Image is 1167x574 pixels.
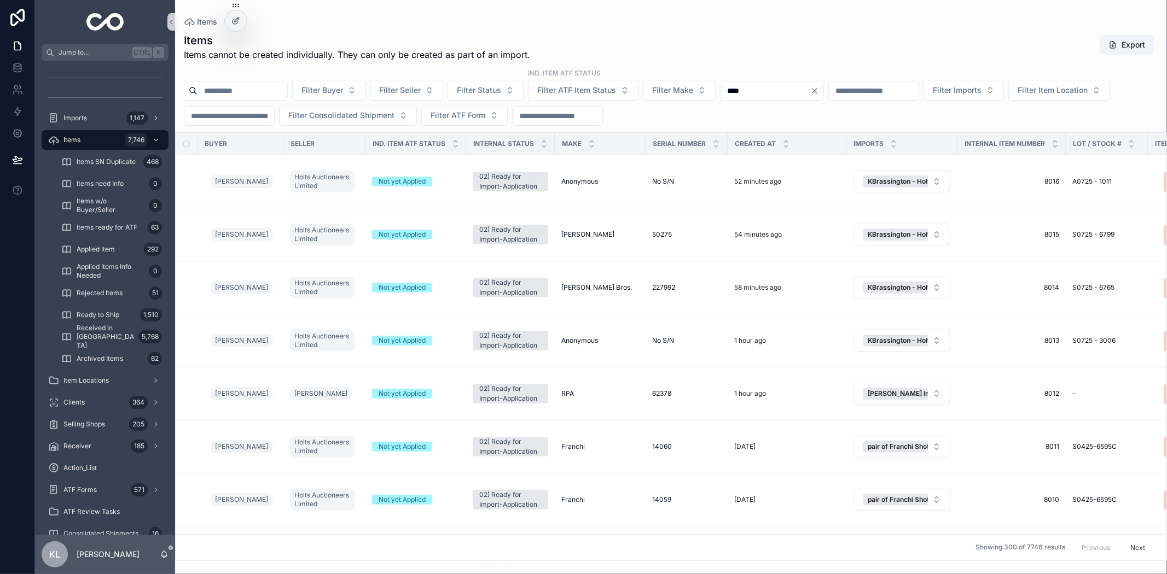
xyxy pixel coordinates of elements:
span: [PERSON_NAME] [215,230,268,239]
div: 0 [149,177,162,190]
span: 14060 [652,442,672,451]
a: 227992 [652,283,721,292]
a: [PERSON_NAME] [211,226,277,243]
span: Item Locations [63,376,109,385]
a: 8014 [964,283,1059,292]
span: Internal Item Number [965,139,1045,148]
a: Action_List [42,458,169,478]
span: Items need Info [77,179,124,188]
a: Holts Auctioneers Limited [290,330,355,352]
span: Filter Make [652,85,693,96]
button: Unselect 5605 [863,229,1020,241]
button: Unselect 5604 [863,388,1078,400]
a: [PERSON_NAME] [211,440,272,453]
span: Items w/o Buyer/Seller [77,197,144,214]
a: Holts Auctioneers Limited [290,434,359,460]
a: Select Button [853,382,951,405]
span: Holts Auctioneers Limited [294,491,350,508]
span: Make [562,139,582,148]
a: Not yet Applied [372,495,460,505]
span: Received in [GEOGRAPHIC_DATA] [77,324,134,350]
a: [PERSON_NAME] [211,281,272,294]
div: 63 [148,221,162,234]
a: Holts Auctioneers Limited [290,327,359,354]
span: Rejected Items [77,289,123,297]
a: RPA [561,389,639,398]
div: 7,746 [125,133,148,147]
a: A0725 - 1011 [1072,177,1141,186]
button: Unselect 5605 [863,282,1020,294]
button: Unselect 5603 [863,494,1001,506]
span: Items ready for ATF [77,223,137,232]
a: 02) Ready for Import-Application [473,225,548,244]
a: Select Button [853,435,951,458]
button: Clear [810,86,823,95]
a: Items7,746 [42,130,169,150]
button: Select Button [421,105,508,126]
a: Franchi [561,495,639,504]
a: 54 minutes ago [734,230,840,239]
a: [PERSON_NAME] [211,385,277,402]
a: 58 minutes ago [734,283,840,292]
button: Select Button [924,80,1004,101]
a: S0425-6595C [1072,495,1141,504]
a: [PERSON_NAME] Bros. [561,283,639,292]
div: 205 [129,418,148,431]
a: Items [184,16,217,27]
span: Holts Auctioneers Limited [294,332,350,349]
span: Filter Imports [933,85,982,96]
span: Filter Consolidated Shipment [288,110,394,121]
button: Select Button [448,80,524,101]
a: 1 hour ago [734,389,840,398]
span: Selling Shops [63,420,105,429]
p: [PERSON_NAME] [77,549,140,560]
span: 62378 [652,389,671,398]
span: 14059 [652,495,671,504]
span: KBrassington - Holts HT71161 - Auc A0725 [868,177,1002,186]
a: [PERSON_NAME] [211,334,272,347]
a: [PERSON_NAME] [211,332,277,349]
a: Select Button [853,329,951,352]
span: S0725 - 6765 [1072,283,1114,292]
a: [PERSON_NAME] [211,438,277,455]
a: 02) Ready for Import-Application [473,384,548,403]
a: Select Button [853,276,951,299]
span: 8010 [964,495,1059,504]
p: 54 minutes ago [734,230,782,239]
span: 8013 [964,336,1059,345]
div: 02) Ready for Import-Application [479,278,542,297]
span: RPA [561,389,574,398]
p: [DATE] [734,442,756,451]
button: Next [1123,539,1153,556]
span: Anonymous [561,177,598,186]
a: 50275 [652,230,721,239]
h1: Items [184,33,530,48]
a: Holts Auctioneers Limited [290,221,359,248]
span: ATF Forms [63,485,97,494]
div: 468 [143,155,162,168]
a: Holts Auctioneers Limited [290,224,355,245]
span: Holts Auctioneers Limited [294,279,350,296]
a: Select Button [853,488,951,511]
span: Applied Item [77,245,115,254]
button: Select Button [292,80,365,101]
div: 0 [149,199,162,212]
a: 8011 [964,442,1059,451]
span: Imports [854,139,884,148]
div: 02) Ready for Import-Application [479,490,542,509]
span: Items [63,136,80,144]
span: Applied Items Info Needed [77,262,144,280]
a: ATF Review Tasks [42,502,169,522]
span: - [1072,389,1076,398]
span: Ctrl [132,47,152,58]
div: 02) Ready for Import-Application [479,384,542,403]
span: [PERSON_NAME] [215,442,268,451]
div: 0 [149,265,162,278]
span: Internal Status [473,139,534,148]
span: [PERSON_NAME] [215,495,268,504]
a: [PERSON_NAME] [211,491,277,508]
div: Not yet Applied [379,442,426,452]
a: Select Button [853,170,951,193]
span: [PERSON_NAME] [215,389,268,398]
